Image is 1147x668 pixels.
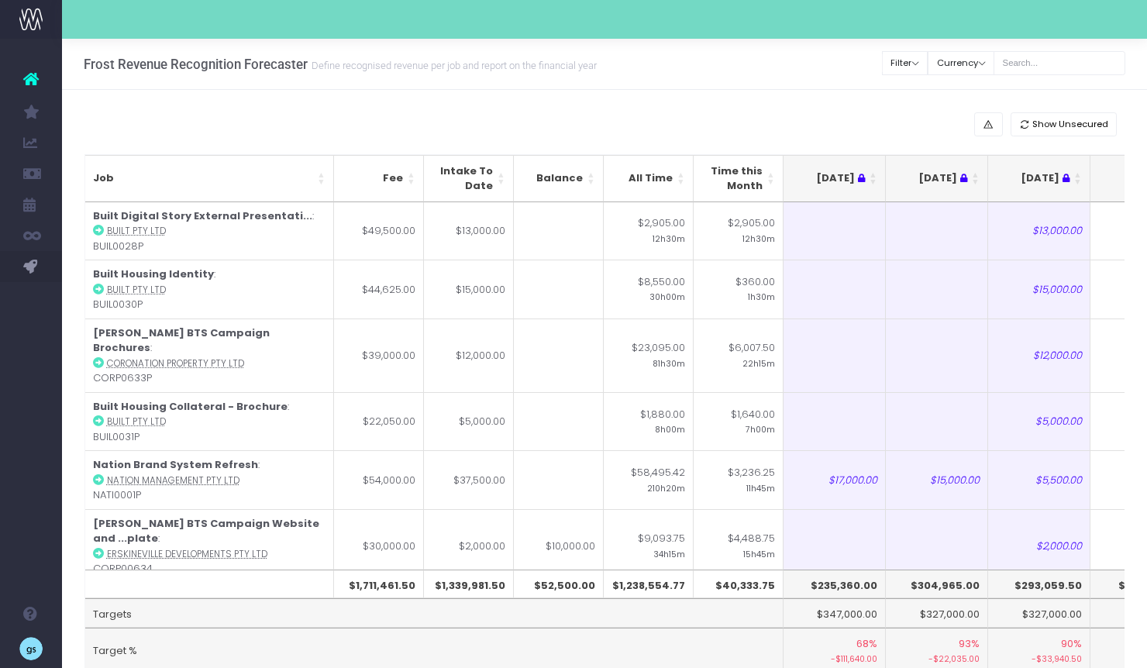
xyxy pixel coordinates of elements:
[784,598,886,628] td: $347,000.00
[1032,118,1108,131] span: Show Unsecured
[694,260,784,319] td: $360.00
[856,636,877,652] span: 68%
[424,570,514,599] th: $1,339,981.50
[93,399,288,414] strong: Built Housing Collateral - Brochure
[85,598,784,628] td: Targets
[424,155,514,202] th: Intake To Date: activate to sort column ascending
[107,415,166,428] abbr: Built Pty Ltd
[653,356,685,370] small: 81h30m
[988,598,1090,628] td: $327,000.00
[886,598,988,628] td: $327,000.00
[694,570,784,599] th: $40,333.75
[746,480,775,494] small: 11h45m
[334,450,424,509] td: $54,000.00
[604,155,694,202] th: All Time: activate to sort column ascending
[85,392,334,451] td: : BUIL0031P
[694,509,784,583] td: $4,488.75
[424,319,514,392] td: $12,000.00
[994,51,1125,75] input: Search...
[107,225,166,237] abbr: Built Pty Ltd
[959,636,980,652] span: 93%
[85,509,334,583] td: : CORP00634
[514,509,604,583] td: $10,000.00
[93,516,319,546] strong: [PERSON_NAME] BTS Campaign Website and ...plate
[424,202,514,260] td: $13,000.00
[748,289,775,303] small: 1h30m
[928,51,994,75] button: Currency
[653,546,685,560] small: 34h15m
[743,546,775,560] small: 15h45m
[85,450,334,509] td: : NATI0001P
[85,319,334,392] td: : CORP0633P
[334,319,424,392] td: $39,000.00
[746,422,775,436] small: 7h00m
[742,231,775,245] small: 12h30m
[424,509,514,583] td: $2,000.00
[604,570,694,599] th: $1,238,554.77
[93,457,258,472] strong: Nation Brand System Refresh
[604,509,694,583] td: $9,093.75
[85,202,334,260] td: : BUIL0028P
[886,450,988,509] td: $15,000.00
[742,356,775,370] small: 22h15m
[93,208,312,223] strong: Built Digital Story External Presentati...
[604,450,694,509] td: $58,495.42
[514,570,604,599] th: $52,500.00
[334,570,424,599] th: $1,711,461.50
[649,289,685,303] small: 30h00m
[85,155,334,202] th: Job: activate to sort column ascending
[784,450,886,509] td: $17,000.00
[308,57,597,72] small: Define recognised revenue per job and report on the financial year
[655,422,685,436] small: 8h00m
[107,357,244,370] abbr: Coronation Property Pty Ltd
[334,260,424,319] td: $44,625.00
[784,155,886,202] th: Jun 25 : activate to sort column ascending
[1061,636,1082,652] span: 90%
[424,450,514,509] td: $37,500.00
[988,450,1090,509] td: $5,500.00
[85,260,334,319] td: : BUIL0030P
[894,651,980,666] small: -$22,035.00
[107,284,166,296] abbr: Built Pty Ltd
[604,202,694,260] td: $2,905.00
[694,155,784,202] th: Time this Month: activate to sort column ascending
[988,202,1090,260] td: $13,000.00
[334,155,424,202] th: Fee: activate to sort column ascending
[988,260,1090,319] td: $15,000.00
[694,319,784,392] td: $6,007.50
[107,548,267,560] abbr: Erskineville Developments Pty Ltd
[424,392,514,451] td: $5,000.00
[334,202,424,260] td: $49,500.00
[93,325,270,356] strong: [PERSON_NAME] BTS Campaign Brochures
[604,260,694,319] td: $8,550.00
[988,155,1090,202] th: Aug 25 : activate to sort column ascending
[107,474,239,487] abbr: Nation Management Pty Ltd
[647,480,685,494] small: 210h20m
[653,231,685,245] small: 12h30m
[514,155,604,202] th: Balance: activate to sort column ascending
[988,392,1090,451] td: $5,000.00
[334,509,424,583] td: $30,000.00
[694,392,784,451] td: $1,640.00
[784,570,886,599] th: $235,360.00
[694,450,784,509] td: $3,236.25
[19,637,43,660] img: images/default_profile_image.png
[791,651,877,666] small: -$111,640.00
[988,509,1090,583] td: $2,000.00
[84,57,597,72] h3: Frost Revenue Recognition Forecaster
[886,570,988,599] th: $304,965.00
[988,570,1090,599] th: $293,059.50
[1011,112,1118,136] button: Show Unsecured
[93,267,214,281] strong: Built Housing Identity
[334,392,424,451] td: $22,050.00
[604,319,694,392] td: $23,095.00
[988,319,1090,392] td: $12,000.00
[694,202,784,260] td: $2,905.00
[424,260,514,319] td: $15,000.00
[996,651,1082,666] small: -$33,940.50
[886,155,988,202] th: Jul 25 : activate to sort column ascending
[604,392,694,451] td: $1,880.00
[882,51,928,75] button: Filter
